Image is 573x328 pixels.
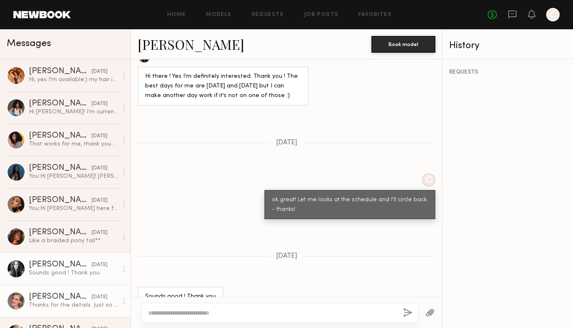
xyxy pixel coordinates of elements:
[92,132,107,140] div: [DATE]
[29,108,118,116] div: Hi [PERSON_NAME]! I’m currently available and would love to hear more :)
[29,301,118,309] div: Thanks for the details. Just so we’re on the same page, my $1,210 rate is for standard e-comm sho...
[371,40,435,47] a: Book model
[29,237,118,245] div: Like a braided pony tail**
[145,292,216,302] div: Sounds good ! Thank you
[252,12,284,18] a: Requests
[145,72,301,101] div: Hi there ! Yes I’m definitely interested. Thank you ! The best days for me are [DATE] and [DATE] ...
[29,196,92,205] div: [PERSON_NAME]
[138,35,244,53] a: [PERSON_NAME]
[92,261,107,269] div: [DATE]
[29,228,92,237] div: [PERSON_NAME]
[92,293,107,301] div: [DATE]
[206,12,231,18] a: Models
[276,253,297,260] span: [DATE]
[92,164,107,172] div: [DATE]
[272,195,428,215] div: ok great! Let me looks at the schedule and I'll circle back - thanks!
[7,39,51,49] span: Messages
[92,229,107,237] div: [DATE]
[92,68,107,76] div: [DATE]
[92,197,107,205] div: [DATE]
[29,67,92,76] div: [PERSON_NAME]
[358,12,391,18] a: Favorites
[304,12,339,18] a: Job Posts
[29,205,118,213] div: You: Hi [PERSON_NAME] here from Kitsch - We have a shoot we're planning the week of [DATE] we thi...
[29,293,92,301] div: [PERSON_NAME]
[546,8,560,21] a: C
[92,100,107,108] div: [DATE]
[29,100,92,108] div: [PERSON_NAME]
[29,261,92,269] div: [PERSON_NAME]
[29,140,118,148] div: That works for me, thank you for letting me know :)
[29,172,118,180] div: You: Hi [PERSON_NAME]! [PERSON_NAME] here from Kitsch - We have a shoot we're planning the week o...
[29,269,118,277] div: Sounds good ! Thank you
[29,132,92,140] div: [PERSON_NAME]
[167,12,186,18] a: Home
[29,76,118,84] div: Hi, yes I’m available:) my hair is currently curly!
[449,41,566,51] div: History
[371,36,435,53] button: Book model
[276,139,297,146] span: [DATE]
[29,164,92,172] div: [PERSON_NAME]
[449,69,566,75] div: REQUESTS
